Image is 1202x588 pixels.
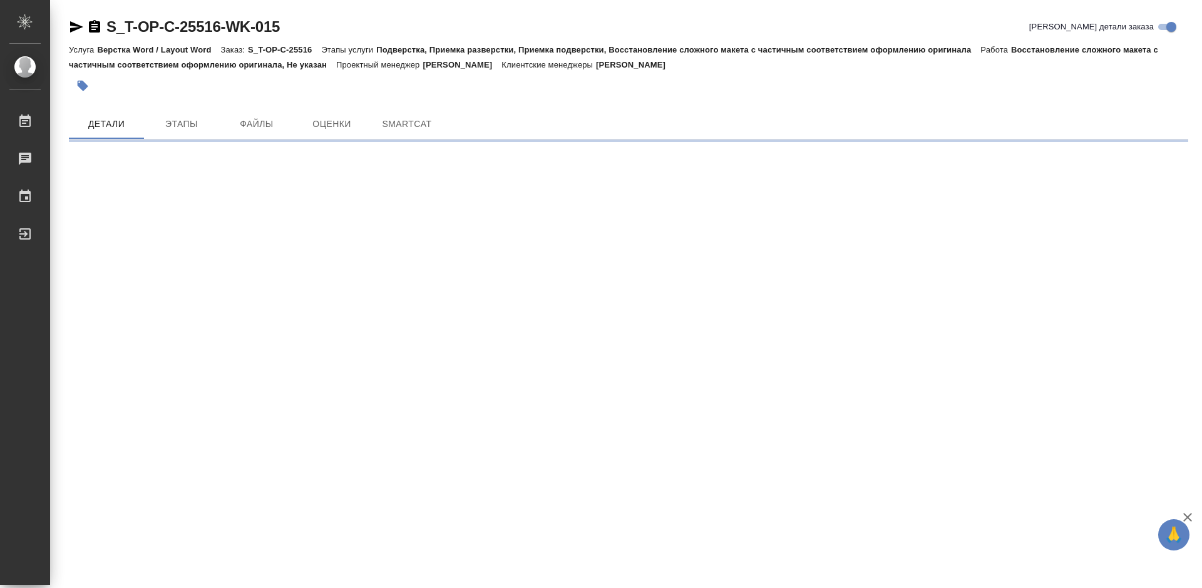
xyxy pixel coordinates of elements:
[69,45,97,54] p: Услуга
[1163,522,1184,548] span: 🙏
[501,60,596,69] p: Клиентские менеджеры
[221,45,248,54] p: Заказ:
[97,45,220,54] p: Верстка Word / Layout Word
[69,19,84,34] button: Скопировать ссылку для ЯМессенджера
[376,45,980,54] p: Подверстка, Приемка разверстки, Приемка подверстки, Восстановление сложного макета с частичным со...
[69,72,96,99] button: Добавить тэг
[302,116,362,132] span: Оценки
[1158,519,1189,550] button: 🙏
[76,116,136,132] span: Детали
[423,60,501,69] p: [PERSON_NAME]
[106,18,280,35] a: S_T-OP-C-25516-WK-015
[377,116,437,132] span: SmartCat
[980,45,1011,54] p: Работа
[1029,21,1154,33] span: [PERSON_NAME] детали заказа
[248,45,321,54] p: S_T-OP-C-25516
[87,19,102,34] button: Скопировать ссылку
[596,60,675,69] p: [PERSON_NAME]
[336,60,423,69] p: Проектный менеджер
[321,45,376,54] p: Этапы услуги
[152,116,212,132] span: Этапы
[227,116,287,132] span: Файлы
